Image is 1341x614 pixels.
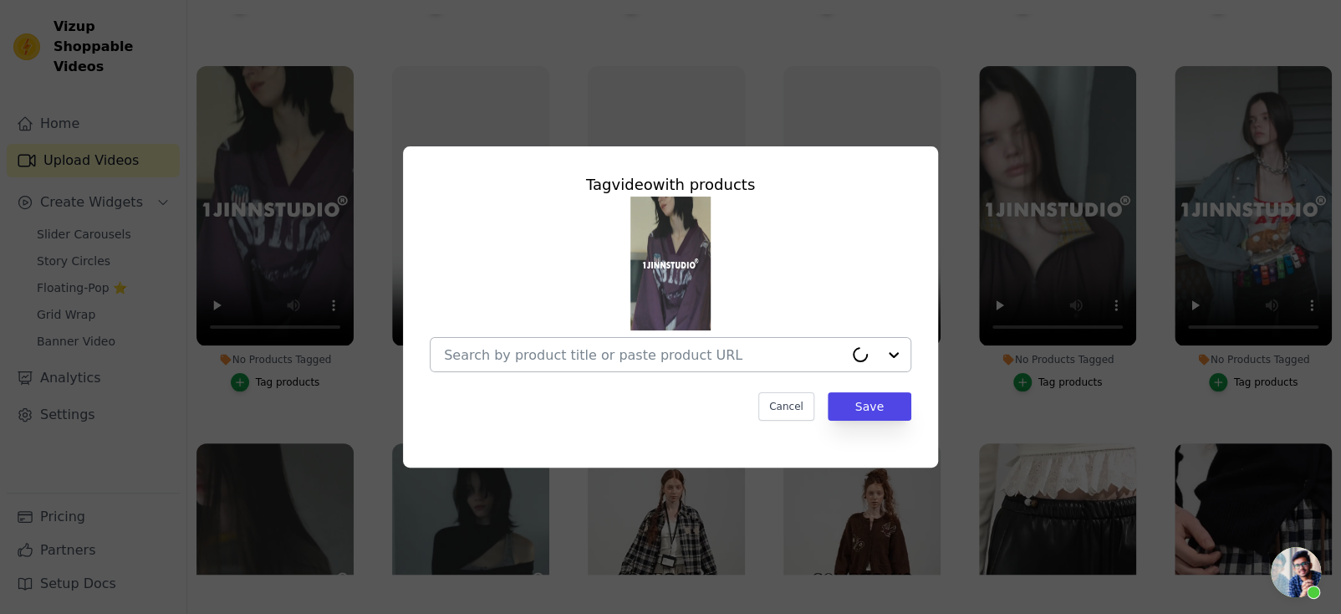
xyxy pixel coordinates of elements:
[430,173,911,197] div: Tag video with products
[630,197,711,330] img: tn-ebb8753aaf494acfbb7c305e47a7c7e9.png
[1271,547,1321,597] div: 开放式聊天
[758,392,814,421] button: Cancel
[444,347,844,363] input: Search by product title or paste product URL
[828,392,911,421] button: Save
